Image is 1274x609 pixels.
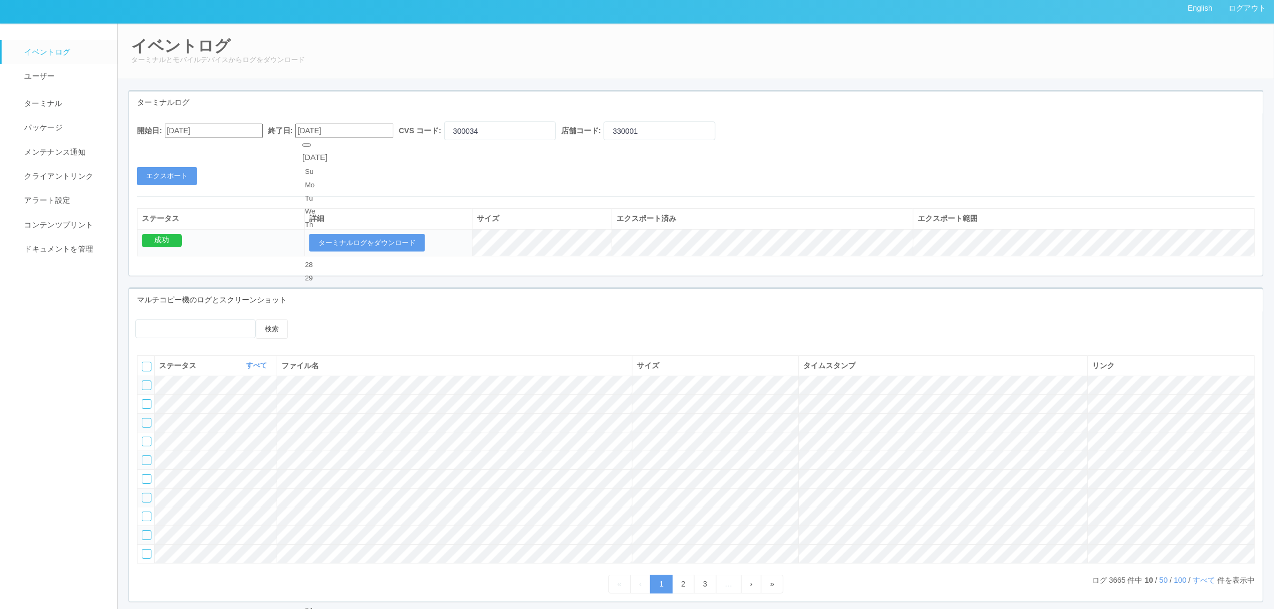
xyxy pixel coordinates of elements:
[1174,576,1186,584] a: 100
[268,125,293,136] label: 終了日:
[131,55,1261,65] p: ターミナルとモバイルデバイスからログをダウンロード
[750,580,753,588] span: Next
[129,289,1263,311] div: マルチコピー機のログとスクリーンショット
[305,207,325,217] div: We
[1145,576,1154,584] span: 10
[477,213,607,224] div: サイズ
[309,234,425,252] button: ターミナルログをダウンロード
[2,237,127,261] a: ドキュメントを管理
[159,360,199,371] span: ステータス
[137,125,162,136] label: 開始日:
[305,180,325,191] div: Mo
[2,213,127,237] a: コンテンツプリント
[803,361,856,370] span: タイムスタンプ
[302,151,327,164] div: [DATE]
[21,220,93,229] span: コンテンツプリント
[246,361,270,369] a: すべて
[399,125,441,136] label: CVS コード:
[694,575,716,593] a: 3
[2,89,127,116] a: ターミナル
[21,123,63,132] span: パッケージ
[770,580,774,588] span: Last
[305,286,325,297] div: day-30
[637,361,659,370] span: サイズ
[142,234,182,247] div: 成功
[129,92,1263,113] div: ターミナルログ
[2,116,127,140] a: パッケージ
[741,575,762,593] a: Next
[281,361,319,370] span: ファイル名
[131,37,1261,55] h2: イベントログ
[1092,360,1250,371] div: リンク
[21,148,86,156] span: メンテナンス通知
[1092,575,1255,586] p: ログ 件中 / / / 件を表示中
[137,167,197,185] button: エクスポート
[650,575,673,593] a: 1
[305,166,325,177] div: Su
[21,172,93,180] span: クライアントリンク
[21,196,70,204] span: アラート設定
[561,125,601,136] label: 店舗コード:
[2,40,127,64] a: イベントログ
[21,99,63,108] span: ターミナル
[2,188,127,212] a: アラート設定
[305,193,325,204] div: Tu
[672,575,695,593] a: 2
[21,72,55,80] span: ユーザー
[21,48,70,56] span: イベントログ
[21,245,93,253] span: ドキュメントを管理
[142,213,300,224] div: ステータス
[1107,576,1128,584] span: 3665
[256,319,288,339] button: 検索
[2,64,127,88] a: ユーザー
[2,140,127,164] a: メンテナンス通知
[305,273,325,284] div: day-29
[761,575,783,593] a: Last
[243,360,272,371] button: すべて
[309,213,468,224] div: 詳細
[2,164,127,188] a: クライアントリンク
[1159,576,1168,584] a: 50
[616,213,909,224] div: エクスポート済み
[918,213,1250,224] div: エクスポート範囲
[1193,576,1217,584] a: すべて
